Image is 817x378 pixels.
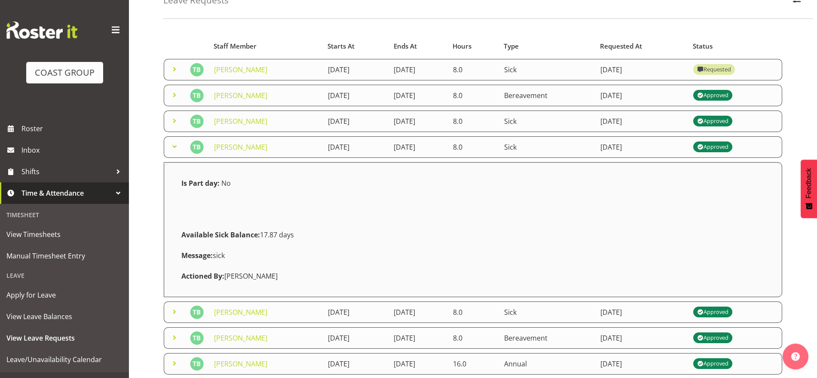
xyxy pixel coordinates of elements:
td: [DATE] [389,85,447,106]
div: Approved [697,90,728,101]
a: View Leave Balances [2,306,127,327]
a: [PERSON_NAME] [214,307,267,317]
span: Ends At [394,41,417,51]
span: Shifts [21,165,112,178]
span: View Leave Balances [6,310,122,323]
td: [DATE] [389,111,447,132]
div: 17.87 days [176,224,770,245]
td: [DATE] [389,59,447,80]
a: [PERSON_NAME] [214,359,267,369]
img: troy-breitmeyer1155.jpg [190,89,204,102]
span: Type [504,41,519,51]
div: [PERSON_NAME] [176,266,770,286]
div: Timesheet [2,206,127,224]
div: Requested [697,65,731,75]
td: [DATE] [323,327,389,349]
td: 8.0 [448,136,499,158]
span: Apply for Leave [6,289,122,301]
td: [DATE] [389,136,447,158]
td: [DATE] [389,353,447,375]
td: 16.0 [448,353,499,375]
div: sick [176,245,770,266]
span: View Timesheets [6,228,122,241]
span: Starts At [327,41,355,51]
td: [DATE] [595,85,688,106]
span: Manual Timesheet Entry [6,249,122,262]
div: Leave [2,267,127,284]
td: Sick [499,111,595,132]
span: View Leave Requests [6,332,122,344]
img: troy-breitmeyer1155.jpg [190,331,204,345]
td: [DATE] [389,301,447,323]
button: Feedback - Show survey [801,160,817,218]
img: troy-breitmeyer1155.jpg [190,63,204,77]
td: Sick [499,301,595,323]
td: [DATE] [595,327,688,349]
td: [DATE] [323,353,389,375]
td: [DATE] [323,301,389,323]
span: Leave/Unavailability Calendar [6,353,122,366]
a: View Leave Requests [2,327,127,349]
span: Time & Attendance [21,187,112,200]
td: [DATE] [323,136,389,158]
strong: Actioned By: [181,271,224,281]
a: Manual Timesheet Entry [2,245,127,267]
td: [DATE] [595,301,688,323]
td: [DATE] [595,353,688,375]
img: troy-breitmeyer1155.jpg [190,114,204,128]
td: Bereavement [499,85,595,106]
span: Requested At [600,41,642,51]
img: troy-breitmeyer1155.jpg [190,357,204,371]
a: [PERSON_NAME] [214,117,267,126]
div: Approved [697,307,728,317]
span: Feedback [805,168,813,198]
td: 8.0 [448,59,499,80]
strong: Message: [181,251,213,260]
strong: Is Part day: [181,178,220,188]
a: [PERSON_NAME] [214,65,267,74]
span: Staff Member [214,41,257,51]
td: Annual [499,353,595,375]
td: [DATE] [323,59,389,80]
a: Leave/Unavailability Calendar [2,349,127,370]
td: 8.0 [448,327,499,349]
td: [DATE] [323,111,389,132]
td: Bereavement [499,327,595,349]
img: help-xxl-2.png [791,352,800,361]
div: Approved [697,116,728,126]
td: 8.0 [448,301,499,323]
td: 8.0 [448,111,499,132]
span: Hours [453,41,471,51]
td: Sick [499,136,595,158]
td: [DATE] [595,136,688,158]
td: Sick [499,59,595,80]
div: Approved [697,142,728,152]
div: Approved [697,359,728,369]
a: Apply for Leave [2,284,127,306]
img: troy-breitmeyer1155.jpg [190,305,204,319]
span: Roster [21,122,125,135]
a: [PERSON_NAME] [214,142,267,152]
td: [DATE] [595,59,688,80]
div: Approved [697,333,728,343]
img: Rosterit website logo [6,22,77,39]
td: [DATE] [323,85,389,106]
a: [PERSON_NAME] [214,333,267,343]
img: troy-breitmeyer1155.jpg [190,140,204,154]
span: Inbox [21,144,125,157]
td: [DATE] [389,327,447,349]
span: Status [693,41,713,51]
div: COAST GROUP [35,66,95,79]
td: [DATE] [595,111,688,132]
a: [PERSON_NAME] [214,91,267,100]
span: No [221,178,231,188]
strong: Available Sick Balance: [181,230,260,240]
a: View Timesheets [2,224,127,245]
td: 8.0 [448,85,499,106]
